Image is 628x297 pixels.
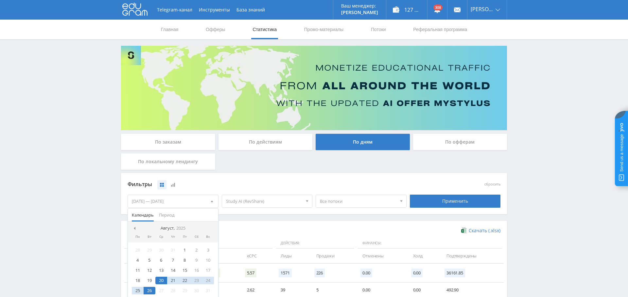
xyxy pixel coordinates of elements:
[179,235,191,239] div: Пт
[191,256,202,264] div: 9
[304,20,344,39] a: Промо-материалы
[144,267,155,274] div: 12
[155,287,167,294] div: 27
[179,256,191,264] div: 8
[132,287,144,294] div: 25
[461,227,500,234] a: Скачать (.xlsx)
[179,267,191,274] div: 15
[314,269,325,277] span: 226
[310,249,356,263] td: Продажи
[274,249,309,263] td: Лиды
[155,267,167,274] div: 13
[410,195,501,208] div: Применить
[240,249,274,263] td: eCPC
[124,238,272,249] span: Данные:
[132,246,144,254] div: 28
[202,246,214,254] div: 3
[191,246,202,254] div: 2
[202,235,214,239] div: Вс
[218,134,313,150] div: По действиям
[191,235,202,239] div: Сб
[316,134,410,150] div: По дням
[412,20,468,39] a: Реферальная программа
[202,277,214,284] div: 24
[121,153,215,170] div: По локальному лендингу
[276,238,354,249] span: Действия:
[245,269,256,277] span: 5.57
[341,10,378,15] p: [PERSON_NAME]
[461,227,467,234] img: xlsx
[411,269,423,277] span: 0.00
[205,20,226,39] a: Офферы
[132,267,144,274] div: 11
[191,267,202,274] div: 16
[167,246,179,254] div: 31
[158,226,188,231] div: Август,
[124,264,161,283] td: Итого:
[144,287,155,294] div: 26
[484,182,500,186] button: сбросить
[128,195,218,207] div: [DATE] — [DATE]
[129,209,156,221] button: Календарь
[144,235,155,239] div: Вт
[179,246,191,254] div: 1
[132,256,144,264] div: 4
[155,256,167,264] div: 6
[360,269,372,277] span: 0.00
[167,235,179,239] div: Чт
[155,246,167,254] div: 30
[132,209,154,221] span: Календарь
[202,267,214,274] div: 17
[191,287,202,294] div: 30
[469,228,500,233] span: Скачать (.xlsx)
[370,20,387,39] a: Потоки
[198,249,240,263] td: CR
[202,256,214,264] div: 10
[320,195,396,207] span: Все потоки
[440,249,504,263] td: Подтверждены
[167,267,179,274] div: 14
[358,238,502,249] span: Финансы:
[226,195,303,207] span: Study AI (RevShare)
[144,277,155,284] div: 19
[124,249,161,263] td: Дата
[176,226,185,231] i: 2025
[471,7,494,12] span: [PERSON_NAME]
[167,287,179,294] div: 28
[155,277,167,284] div: 20
[356,249,407,263] td: Отменены
[155,235,167,239] div: Ср
[167,277,179,284] div: 21
[132,277,144,284] div: 18
[445,269,465,277] span: 36161.85
[144,256,155,264] div: 5
[121,46,507,130] img: Banner
[160,20,179,39] a: Главная
[128,180,407,189] div: Фильтры
[159,209,174,221] span: Период
[132,235,144,239] div: Пн
[156,209,177,221] button: Период
[252,20,277,39] a: Статистика
[179,287,191,294] div: 29
[179,277,191,284] div: 22
[191,277,202,284] div: 23
[413,134,507,150] div: По офферам
[202,287,214,294] div: 31
[167,256,179,264] div: 7
[144,246,155,254] div: 29
[407,249,440,263] td: Холд
[341,3,378,9] p: Ваш менеджер:
[279,269,291,277] span: 1571
[121,134,215,150] div: По заказам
